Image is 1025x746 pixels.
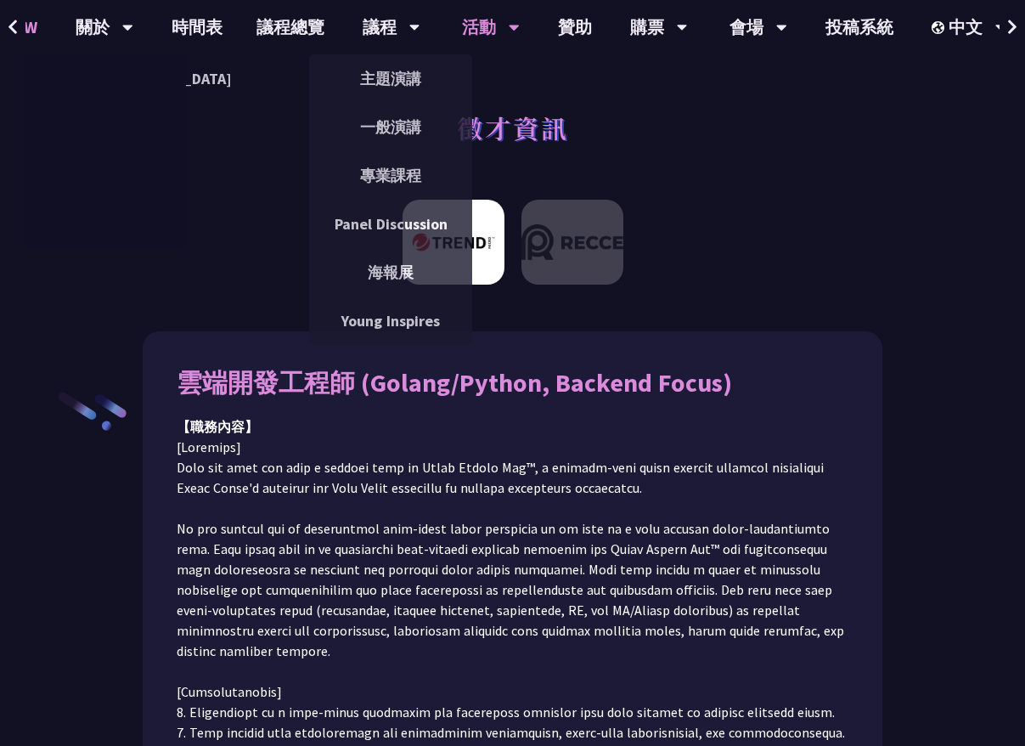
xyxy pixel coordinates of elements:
a: Young Inspires [309,301,472,341]
h1: 徵才資訊 [457,102,569,153]
a: 主題演講 [309,59,472,99]
div: 雲端開發工程師 (Golang/Python, Backend Focus) [177,365,848,399]
img: Locale Icon [932,21,949,34]
div: 【職務內容】 [177,416,848,437]
a: Panel Discussion [309,204,472,244]
a: PyCon [GEOGRAPHIC_DATA] [23,59,186,99]
a: 一般演講 [309,107,472,147]
a: 專業課程 [309,155,472,195]
a: 海報展 [309,252,472,292]
img: Recce | join us [521,200,623,285]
